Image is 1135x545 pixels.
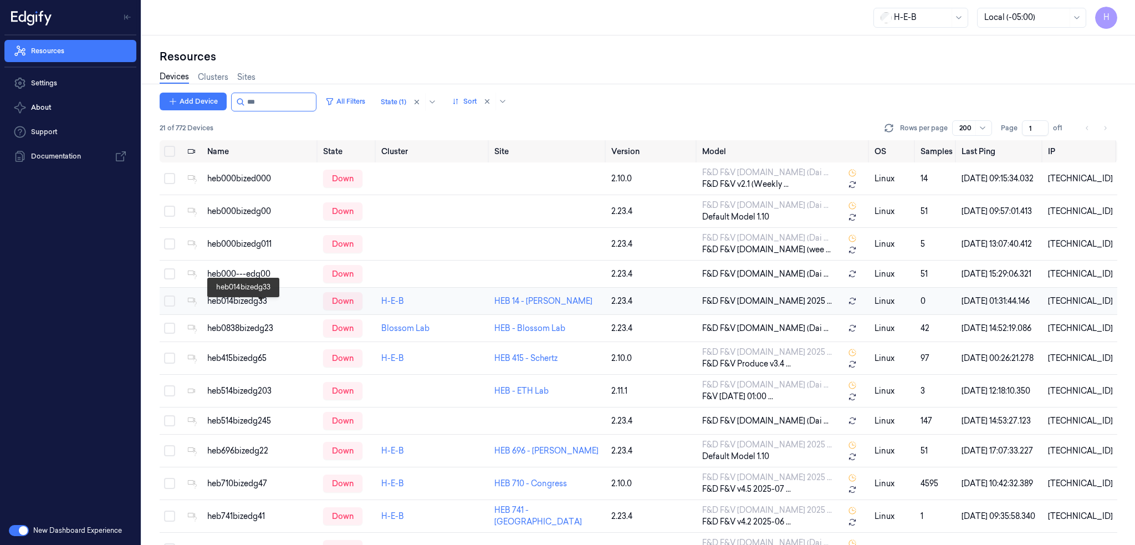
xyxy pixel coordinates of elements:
p: linux [875,353,912,364]
div: down [323,292,362,310]
div: [DATE] 15:29:06.321 [962,268,1039,280]
div: heb000bizedg011 [207,238,314,250]
button: Select row [164,353,175,364]
a: Documentation [4,145,136,167]
span: F&D F&V v4.2 2025-06 ... [702,516,791,528]
div: down [323,235,362,253]
a: H-E-B [381,353,404,363]
th: Samples [916,140,957,162]
button: Select row [164,511,175,522]
button: Select row [164,415,175,426]
div: [TECHNICAL_ID] [1048,238,1113,250]
a: HEB - ETH Lab [494,386,549,396]
div: 2.11.1 [611,385,693,397]
th: Cluster [377,140,490,162]
div: [DATE] 10:42:32.389 [962,478,1039,490]
div: down [323,475,362,492]
button: H [1095,7,1117,29]
p: linux [875,238,912,250]
div: [DATE] 13:07:40.412 [962,238,1039,250]
div: [DATE] 00:26:21.278 [962,353,1039,364]
div: down [323,442,362,460]
div: 2.23.4 [611,268,693,280]
div: [TECHNICAL_ID] [1048,323,1113,334]
button: Select row [164,238,175,249]
div: [TECHNICAL_ID] [1048,478,1113,490]
th: Model [698,140,870,162]
div: [TECHNICAL_ID] [1048,206,1113,217]
div: down [323,412,362,430]
nav: pagination [1080,120,1113,136]
span: Page [1001,123,1018,133]
p: linux [875,511,912,522]
span: F&D F&V [DOMAIN_NAME] 2025 ... [702,439,832,451]
div: [DATE] 12:18:10.350 [962,385,1039,397]
div: 5 [921,238,953,250]
th: Name [203,140,319,162]
div: down [323,319,362,337]
span: F&D F&V [DOMAIN_NAME] 2025 ... [702,472,832,483]
a: Support [4,121,136,143]
button: Select all [164,146,175,157]
p: Rows per page [900,123,948,133]
a: H-E-B [381,478,404,488]
div: down [323,382,362,400]
span: Default Model 1.10 [702,451,769,462]
button: Select row [164,478,175,489]
div: 1 [921,511,953,522]
div: 51 [921,206,953,217]
th: Version [607,140,697,162]
div: heb0838bizedg23 [207,323,314,334]
a: HEB 415 - Schertz [494,353,558,363]
button: Toggle Navigation [119,8,136,26]
div: down [323,202,362,220]
div: [TECHNICAL_ID] [1048,268,1113,280]
p: linux [875,268,912,280]
button: About [4,96,136,119]
div: 2.23.4 [611,206,693,217]
span: F&D F&V [DOMAIN_NAME] (Dai ... [702,379,829,391]
span: F&D F&V v2.1 (Weekly ... [702,179,789,190]
div: 51 [921,445,953,457]
div: heb000bizedg00 [207,206,314,217]
span: F&D F&V v4.5 2025-07 ... [702,483,791,495]
div: [TECHNICAL_ID] [1048,296,1113,307]
span: F&D F&V [DOMAIN_NAME] (Dai ... [702,415,829,427]
th: Site [490,140,607,162]
div: 2.10.0 [611,173,693,185]
button: Select row [164,296,175,307]
span: Default Model 1.10 [702,211,769,223]
a: Sites [237,72,255,83]
div: 4595 [921,478,953,490]
button: Select row [164,385,175,396]
span: F&D F&V [DOMAIN_NAME] (Dai ... [702,200,829,211]
div: heb741bizedg41 [207,511,314,522]
div: [TECHNICAL_ID] [1048,445,1113,457]
a: Clusters [198,72,228,83]
div: [TECHNICAL_ID] [1048,511,1113,522]
span: F&D F&V [DOMAIN_NAME] 2025 ... [702,347,832,358]
span: F&D F&V [DOMAIN_NAME] (Dai ... [702,167,829,179]
div: heb696bizedg22 [207,445,314,457]
div: 2.23.4 [611,238,693,250]
span: of 1 [1053,123,1071,133]
a: HEB 696 - [PERSON_NAME] [494,446,599,456]
a: Devices [160,71,189,84]
p: linux [875,415,912,427]
div: [TECHNICAL_ID] [1048,173,1113,185]
span: F&D F&V [DOMAIN_NAME] (Dai ... [702,323,829,334]
a: HEB 14 - [PERSON_NAME] [494,296,592,306]
span: 21 of 772 Devices [160,123,213,133]
div: 2.23.4 [611,445,693,457]
button: Select row [164,445,175,456]
span: F&V [DATE] 01:00 ... [702,391,773,403]
span: F&D F&V [DOMAIN_NAME] 2025 ... [702,505,832,516]
div: heb000---edg00 [207,268,314,280]
button: Select row [164,206,175,217]
div: 3 [921,385,953,397]
a: Resources [4,40,136,62]
a: HEB 710 - Congress [494,478,567,488]
div: 2.10.0 [611,478,693,490]
button: Select row [164,173,175,184]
